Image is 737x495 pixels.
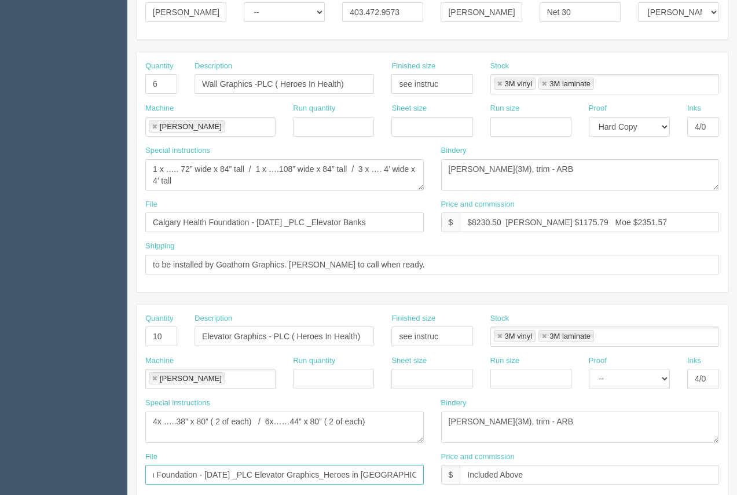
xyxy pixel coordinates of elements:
label: File [145,452,157,463]
label: Proof [589,103,607,114]
label: Special instructions [145,145,210,156]
div: $ [441,465,460,485]
label: Quantity [145,61,173,72]
label: Proof [589,355,607,366]
label: Inks [687,355,701,366]
label: Price and commission [441,452,515,463]
label: Description [195,61,232,72]
label: File [145,199,157,210]
label: Stock [490,313,509,324]
label: Machine [145,355,174,366]
label: Run size [490,355,520,366]
label: Quantity [145,313,173,324]
label: Finished size [391,61,435,72]
label: Description [195,313,232,324]
label: Price and commission [441,199,515,210]
label: Inks [687,103,701,114]
div: [PERSON_NAME] [160,123,222,130]
label: Bindery [441,145,467,156]
label: Run quantity [293,355,335,366]
textarea: [PERSON_NAME](3M), trim - ARB [441,412,720,443]
label: Run quantity [293,103,335,114]
label: Shipping [145,241,175,252]
label: Stock [490,61,509,72]
label: Special instructions [145,398,210,409]
div: [PERSON_NAME] [160,375,222,382]
label: Sheet size [391,103,427,114]
textarea: 4x …..38” x 80” / 8x……44” x 80” Word Doc in folder indicates which prints are to be used and how ... [145,412,424,443]
textarea: [PERSON_NAME](3M), trim - ARB [441,159,720,190]
label: Machine [145,103,174,114]
div: 3M vinyl [505,332,533,340]
div: 3M laminate [549,80,591,87]
div: 3M laminate [549,332,591,340]
div: 3M vinyl [505,80,533,87]
label: Finished size [391,313,435,324]
label: Sheet size [391,355,427,366]
div: $ [441,212,460,232]
textarea: 3 x ….. 72” wide x 84” tall / 2 x ….108” wide x 84” tall / 1 x …. 4’ wide x 4’ tall [145,159,424,190]
label: Run size [490,103,520,114]
label: Bindery [441,398,467,409]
